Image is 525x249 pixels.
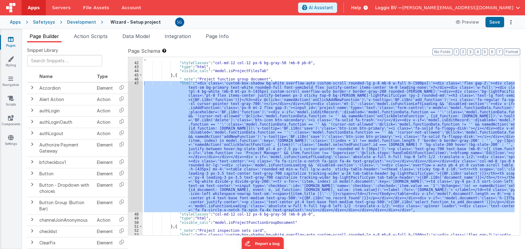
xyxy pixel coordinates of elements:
[128,77,143,81] div: 46
[33,19,55,25] div: Safetysys
[94,82,115,94] td: Element
[94,197,115,214] td: Element
[128,61,143,65] div: 42
[94,226,115,237] td: Element
[504,49,520,55] button: Format
[206,33,229,39] span: Page Info
[94,94,115,105] td: Action
[74,33,108,39] span: Action Scripts
[37,116,94,128] td: authLoginOauth
[37,226,94,237] td: checklist
[128,47,160,55] span: Page Schema
[351,5,361,11] span: Help
[128,224,143,228] div: 51
[482,49,488,55] button: 5
[37,82,94,94] td: Accordion
[52,5,70,11] span: Servers
[128,220,143,224] div: 50
[128,228,143,232] div: 52
[128,73,143,77] div: 45
[402,5,513,11] span: [PERSON_NAME][EMAIL_ADDRESS][DOMAIN_NAME]
[175,18,184,26] img: 385c22c1e7ebf23f884cbf6fb2c72b80
[37,94,94,105] td: Alert Action
[165,33,191,39] span: Integration
[94,105,115,116] td: Action
[37,128,94,139] td: authLogout
[128,69,143,73] div: 44
[37,214,94,226] td: channelJoinAnonymous
[94,214,115,226] td: Action
[128,212,143,216] div: 48
[432,49,452,55] button: No Folds
[37,105,94,116] td: authLogin
[27,55,102,66] input: Search Snippets ...
[10,19,21,25] div: Apps
[467,49,473,55] button: 3
[94,157,115,168] td: Element
[460,49,466,55] button: 2
[128,216,143,220] div: 49
[97,74,108,79] span: Type
[496,49,503,55] button: 7
[94,128,115,139] td: Action
[128,65,143,69] div: 43
[507,18,515,26] button: Options
[37,179,94,197] td: Button - Dropdown with choices
[454,49,459,55] button: 1
[375,5,520,11] button: Loggix BV — [PERSON_NAME][EMAIL_ADDRESS][DOMAIN_NAME]
[309,5,333,11] span: AI Assistant
[83,5,109,11] span: File Assets
[94,168,115,179] td: Element
[128,81,143,212] div: 47
[37,139,94,157] td: Authorize Payment Gateway
[375,5,402,11] span: Loggix BV —
[67,19,96,25] div: Development
[37,157,94,168] td: bfcheckbox1
[27,47,58,53] span: Snippet Library
[94,237,115,248] td: Element
[298,2,337,13] button: AI Assistant
[122,33,150,39] span: Data Model
[94,139,115,157] td: Element
[475,49,481,55] button: 4
[37,168,94,179] td: Button
[94,179,115,197] td: Element
[110,20,161,24] h4: Wizard - Setup project
[28,5,40,11] span: Apps
[485,17,504,27] button: Save
[37,197,94,214] td: Button Group (Button Bar)
[94,116,115,128] td: Action
[452,17,483,27] button: Preview
[489,49,495,55] button: 6
[37,237,94,248] td: ClearFix
[30,33,59,39] span: Page Builder
[39,74,53,79] span: Name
